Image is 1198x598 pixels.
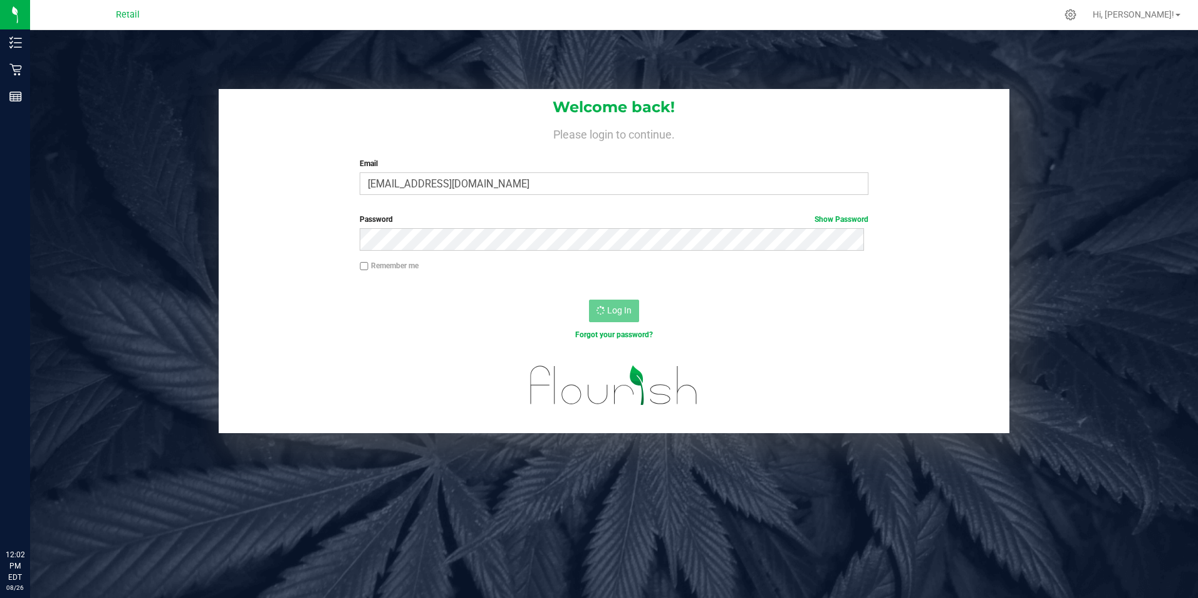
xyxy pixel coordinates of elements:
p: 12:02 PM EDT [6,549,24,583]
span: Hi, [PERSON_NAME]! [1093,9,1174,19]
p: 08/26 [6,583,24,592]
label: Remember me [360,260,419,271]
label: Email [360,158,868,169]
input: Remember me [360,262,368,271]
span: Retail [116,9,140,20]
span: Password [360,215,393,224]
inline-svg: Reports [9,90,22,103]
button: Log In [589,300,639,322]
img: flourish_logo.svg [515,354,713,417]
a: Forgot your password? [575,330,653,339]
a: Show Password [815,215,868,224]
div: Manage settings [1063,9,1078,21]
inline-svg: Inventory [9,36,22,49]
h1: Welcome back! [219,99,1010,115]
inline-svg: Retail [9,63,22,76]
h4: Please login to continue. [219,125,1010,140]
span: Log In [607,305,632,315]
